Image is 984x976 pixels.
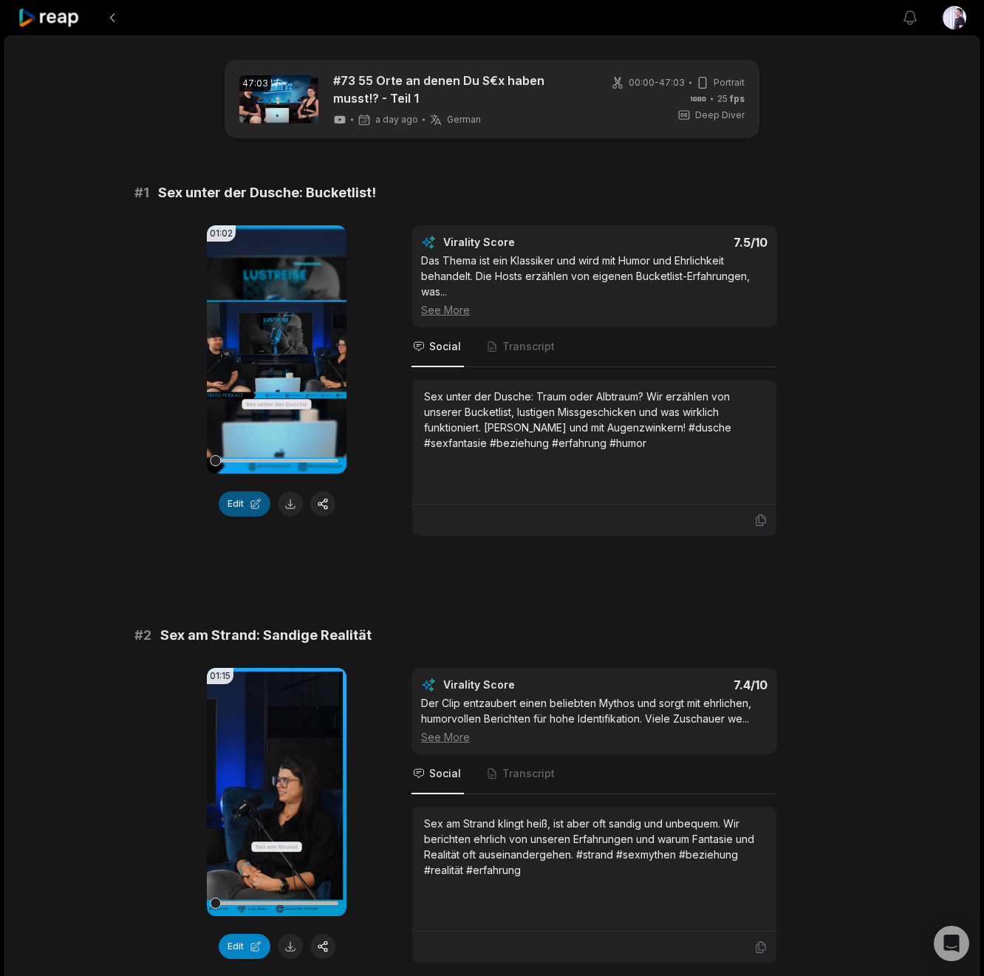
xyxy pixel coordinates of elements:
span: Transcript [502,339,555,354]
button: Edit [219,491,270,516]
span: 00:00 - 47:03 [629,76,685,89]
div: Virality Score [443,678,602,692]
span: Transcript [502,766,555,781]
a: #73 55 Orte an denen Du S€x haben musst!? - Teil 1 [333,72,588,107]
span: a day ago [375,114,418,126]
div: Sex am Strand klingt heiß, ist aber oft sandig und unbequem. Wir berichten ehrlich von unseren Er... [424,816,765,878]
div: Sex unter der Dusche: Traum oder Albtraum? Wir erzählen von unserer Bucketlist, lustigen Missgesc... [424,389,765,451]
span: Portrait [714,76,745,89]
span: Deep Diver [695,109,745,122]
div: Der Clip entzaubert einen beliebten Mythos und sorgt mit ehrlichen, humorvollen Berichten für hoh... [421,695,768,745]
span: Social [429,766,461,781]
video: Your browser does not support mp4 format. [207,225,346,474]
div: Das Thema ist ein Klassiker und wird mit Humor und Ehrlichkeit behandelt. Die Hosts erzählen von ... [421,253,768,318]
span: Sex am Strand: Sandige Realität [160,625,372,646]
span: German [447,114,481,126]
nav: Tabs [411,754,777,794]
div: Virality Score [443,235,602,250]
div: See More [421,729,768,745]
span: 25 [717,92,745,106]
button: Edit [219,934,270,959]
div: See More [421,302,768,318]
video: Your browser does not support mp4 format. [207,668,346,916]
div: Open Intercom Messenger [934,926,969,961]
span: # 2 [134,625,151,646]
span: Sex unter der Dusche: Bucketlist! [158,182,376,203]
div: 7.5 /10 [609,235,768,250]
span: Social [429,339,461,354]
span: # 1 [134,182,149,203]
nav: Tabs [411,327,777,367]
span: fps [730,93,745,104]
div: 7.4 /10 [609,678,768,692]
